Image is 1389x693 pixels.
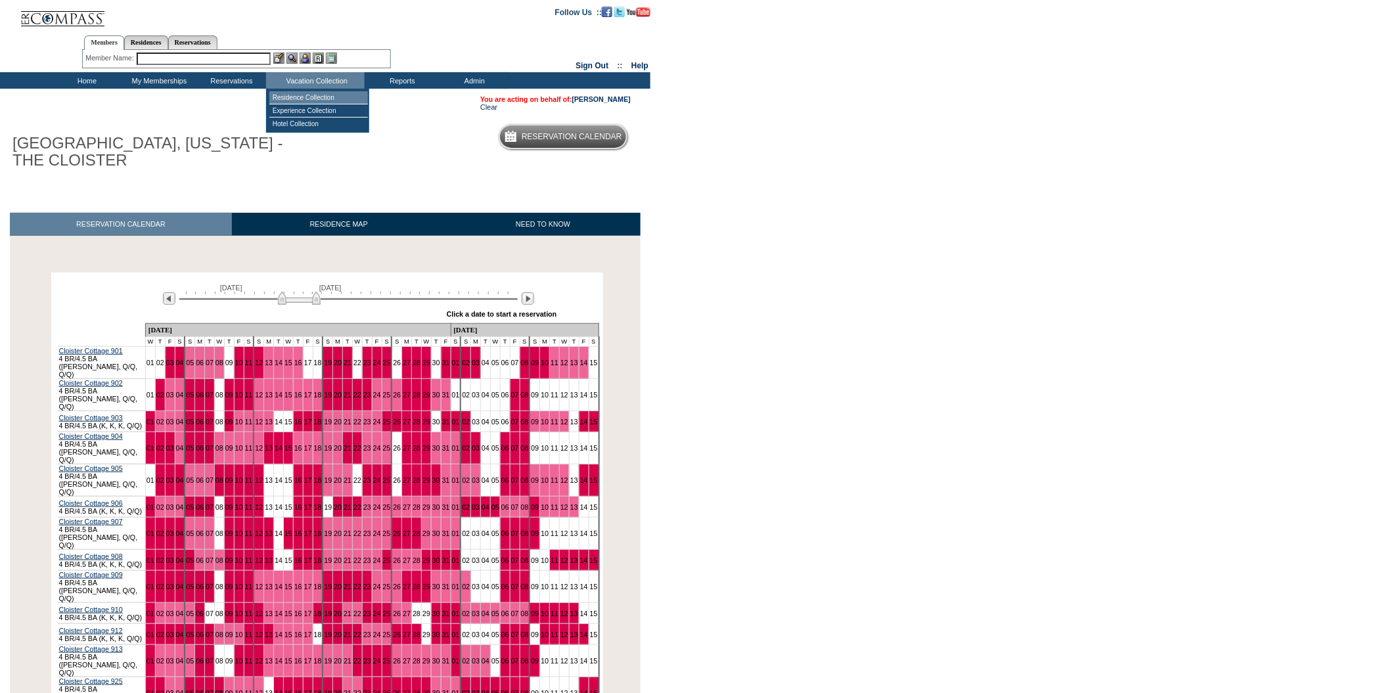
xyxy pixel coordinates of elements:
[300,53,311,64] img: Impersonate
[186,476,194,484] a: 05
[445,213,641,236] a: NEED TO KNOW
[166,476,174,484] a: 03
[186,418,194,426] a: 05
[265,418,273,426] a: 13
[49,72,122,89] td: Home
[383,444,391,452] a: 25
[176,418,184,426] a: 04
[511,418,519,426] a: 07
[472,503,480,511] a: 03
[373,391,381,399] a: 24
[442,418,450,426] a: 31
[521,418,529,426] a: 08
[541,391,549,399] a: 10
[393,418,401,426] a: 26
[176,359,184,367] a: 04
[176,444,184,452] a: 04
[462,391,470,399] a: 02
[196,359,204,367] a: 06
[235,418,243,426] a: 10
[403,444,411,452] a: 27
[442,503,450,511] a: 31
[235,359,243,367] a: 10
[353,476,361,484] a: 22
[452,444,460,452] a: 01
[442,359,450,367] a: 31
[432,503,440,511] a: 30
[590,359,598,367] a: 15
[245,476,253,484] a: 11
[413,503,421,511] a: 28
[147,418,154,426] a: 01
[393,391,401,399] a: 26
[560,359,568,367] a: 12
[245,391,253,399] a: 11
[491,359,499,367] a: 05
[353,444,361,452] a: 22
[570,418,578,426] a: 13
[482,359,490,367] a: 04
[255,391,263,399] a: 12
[511,359,519,367] a: 07
[462,359,470,367] a: 02
[235,503,243,511] a: 10
[344,476,352,484] a: 21
[353,359,361,367] a: 22
[285,503,292,511] a: 15
[304,444,312,452] a: 17
[551,359,558,367] a: 11
[614,7,625,17] img: Follow us on Twitter
[422,359,430,367] a: 29
[403,391,411,399] a: 27
[196,391,204,399] a: 06
[294,476,302,484] a: 16
[627,7,650,15] a: Subscribe to our YouTube Channel
[432,476,440,484] a: 30
[373,476,381,484] a: 24
[84,35,124,50] a: Members
[166,503,174,511] a: 03
[314,418,322,426] a: 18
[570,444,578,452] a: 13
[452,359,460,367] a: 01
[324,391,332,399] a: 19
[334,476,342,484] a: 20
[294,503,302,511] a: 16
[462,444,470,452] a: 02
[206,476,214,484] a: 07
[422,418,430,426] a: 29
[166,444,174,452] a: 03
[363,418,371,426] a: 23
[551,476,558,484] a: 11
[383,418,391,426] a: 25
[403,476,411,484] a: 27
[413,444,421,452] a: 28
[59,347,123,355] a: Cloister Cottage 901
[393,359,401,367] a: 26
[216,391,223,399] a: 08
[196,444,204,452] a: 06
[286,53,298,64] img: View
[334,359,342,367] a: 20
[590,476,598,484] a: 15
[255,476,263,484] a: 12
[560,418,568,426] a: 12
[265,476,273,484] a: 13
[176,476,184,484] a: 04
[344,444,352,452] a: 21
[452,503,460,511] a: 01
[245,418,253,426] a: 11
[344,391,352,399] a: 21
[580,391,588,399] a: 14
[422,444,430,452] a: 29
[156,359,164,367] a: 02
[245,503,253,511] a: 11
[383,391,391,399] a: 25
[186,444,194,452] a: 05
[166,391,174,399] a: 03
[432,391,440,399] a: 30
[432,444,440,452] a: 30
[225,476,233,484] a: 09
[294,359,302,367] a: 16
[344,359,352,367] a: 21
